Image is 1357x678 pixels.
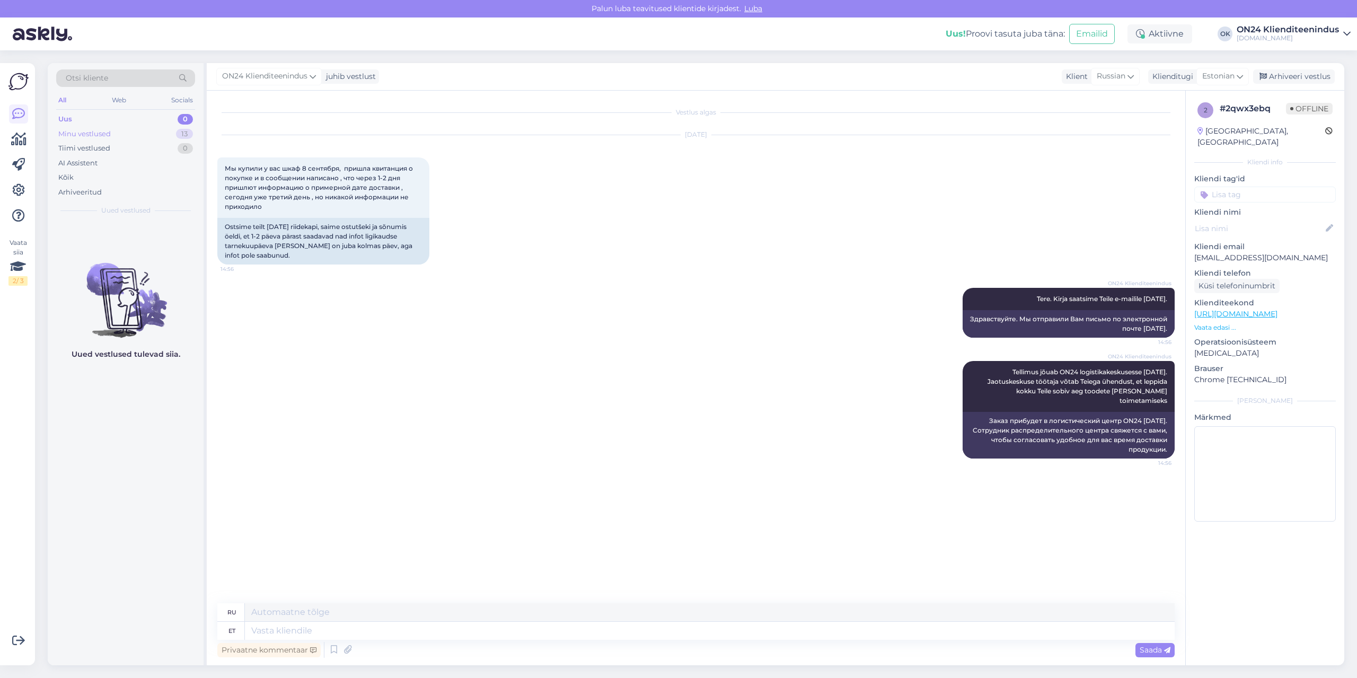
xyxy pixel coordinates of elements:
span: Tere. Kirja saatsime Teile e-mailile [DATE]. [1037,295,1167,303]
div: Kliendi info [1194,157,1336,167]
b: Uus! [946,29,966,39]
div: Privaatne kommentaar [217,643,321,657]
div: ON24 Klienditeenindus [1237,25,1339,34]
div: [PERSON_NAME] [1194,396,1336,406]
span: Estonian [1202,71,1235,82]
button: Emailid [1069,24,1115,44]
a: ON24 Klienditeenindus[DOMAIN_NAME] [1237,25,1351,42]
div: Заказ прибудет в логистический центр ON24 [DATE]. Сотрудник распределительного центра свяжется с ... [963,412,1175,459]
p: [EMAIL_ADDRESS][DOMAIN_NAME] [1194,252,1336,263]
div: Klient [1062,71,1088,82]
span: Luba [741,4,765,13]
div: 0 [178,143,193,154]
div: [GEOGRAPHIC_DATA], [GEOGRAPHIC_DATA] [1197,126,1325,148]
p: Kliendi tag'id [1194,173,1336,184]
div: Aktiivne [1127,24,1192,43]
p: Klienditeekond [1194,297,1336,309]
div: 13 [176,129,193,139]
span: ON24 Klienditeenindus [222,71,307,82]
div: Kõik [58,172,74,183]
span: ON24 Klienditeenindus [1108,279,1171,287]
p: Kliendi email [1194,241,1336,252]
span: Tellimus jõuab ON24 logistikakeskusesse [DATE]. Jaotuskeskuse töötaja võtab Teiega ühendust, et l... [988,368,1169,404]
img: Askly Logo [8,72,29,92]
p: Kliendi nimi [1194,207,1336,218]
span: 2 [1204,106,1208,114]
p: Kliendi telefon [1194,268,1336,279]
div: Klienditugi [1148,71,1193,82]
span: Offline [1286,103,1333,115]
div: Socials [169,93,195,107]
div: [DOMAIN_NAME] [1237,34,1339,42]
p: Brauser [1194,363,1336,374]
p: Uued vestlused tulevad siia. [72,349,180,360]
div: Vaata siia [8,238,28,286]
p: Märkmed [1194,412,1336,423]
p: Operatsioonisüsteem [1194,337,1336,348]
div: Web [110,93,128,107]
div: # 2qwx3ebq [1220,102,1286,115]
div: Minu vestlused [58,129,111,139]
p: Vaata edasi ... [1194,323,1336,332]
img: No chats [48,244,204,339]
p: [MEDICAL_DATA] [1194,348,1336,359]
div: Здравствуйте. Мы отправили Вам письмо по электронной почте [DATE]. [963,310,1175,338]
div: Tiimi vestlused [58,143,110,154]
input: Lisa tag [1194,187,1336,202]
span: Мы купили у вас шкаф 8 сентября, пришла квитанция о покупке и в сообщении написано , что через 1-... [225,164,415,210]
div: Uus [58,114,72,125]
div: juhib vestlust [322,71,376,82]
div: Vestlus algas [217,108,1175,117]
span: 14:56 [1132,459,1171,467]
div: Arhiveeri vestlus [1253,69,1335,84]
span: Russian [1097,71,1125,82]
div: 0 [178,114,193,125]
span: Uued vestlused [101,206,151,215]
span: ON24 Klienditeenindus [1108,353,1171,360]
div: Proovi tasuta juba täna: [946,28,1065,40]
div: ru [227,603,236,621]
span: Otsi kliente [66,73,108,84]
p: Chrome [TECHNICAL_ID] [1194,374,1336,385]
div: Küsi telefoninumbrit [1194,279,1280,293]
div: Ostsime teilt [DATE] riidekapi, saime ostutšeki ja sõnumis öeldi, et 1-2 päeva pärast saadavad na... [217,218,429,265]
div: All [56,93,68,107]
span: 14:56 [221,265,260,273]
span: Saada [1140,645,1170,655]
div: OK [1218,27,1232,41]
div: et [228,622,235,640]
span: 14:56 [1132,338,1171,346]
div: [DATE] [217,130,1175,139]
div: AI Assistent [58,158,98,169]
div: 2 / 3 [8,276,28,286]
a: [URL][DOMAIN_NAME] [1194,309,1277,319]
input: Lisa nimi [1195,223,1324,234]
div: Arhiveeritud [58,187,102,198]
